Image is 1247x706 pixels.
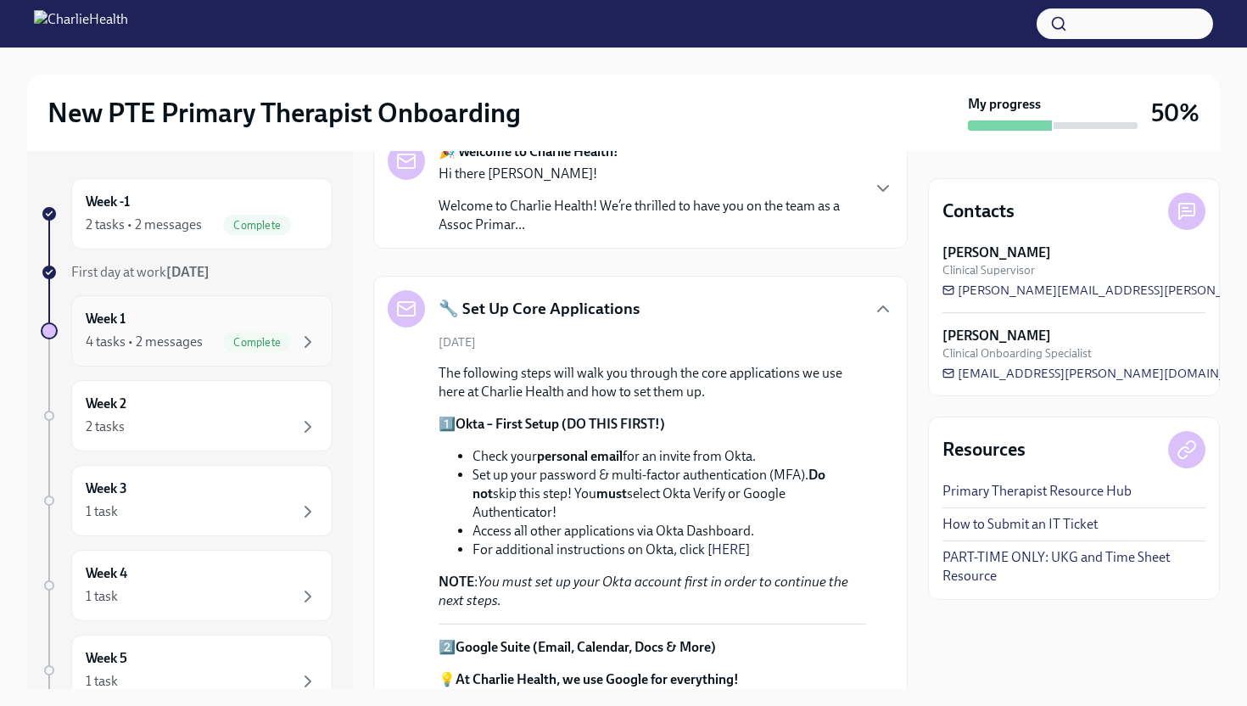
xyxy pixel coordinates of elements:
p: 2️⃣ [439,638,866,657]
span: [DATE] [439,334,476,350]
a: Week 31 task [41,465,333,536]
span: Clinical Supervisor [942,262,1035,278]
p: 1️⃣ [439,415,866,434]
a: How to Submit an IT Ticket [942,515,1098,534]
img: CharlieHealth [34,10,128,37]
li: For additional instructions on Okta, click [ ] [473,541,866,559]
p: Welcome to Charlie Health! We’re thrilled to have you on the team as a Assoc Primar... [439,197,859,234]
strong: [PERSON_NAME] [942,244,1051,262]
h6: Week 5 [86,649,127,668]
span: Complete [223,336,291,349]
a: First day at work[DATE] [41,263,333,282]
p: The following steps will walk you through the core applications we use here at Charlie Health and... [439,364,866,401]
h6: Week -1 [86,193,130,211]
li: Access all other applications via Okta Dashboard. [473,522,866,541]
h6: Week 3 [86,479,127,498]
a: Week 51 task [41,635,333,706]
em: You must set up your Okta account first in order to continue the next steps. [439,574,848,608]
span: First day at work [71,264,210,280]
h4: Contacts [942,199,1015,224]
p: Hi there [PERSON_NAME]! [439,165,859,183]
strong: Okta – First Setup (DO THIS FIRST!) [456,416,665,432]
strong: must [596,485,627,501]
h2: New PTE Primary Therapist Onboarding [48,96,521,130]
span: Clinical Onboarding Specialist [942,345,1092,361]
a: Week 14 tasks • 2 messagesComplete [41,295,333,367]
li: Set up your password & multi-factor authentication (MFA). skip this step! You select Okta Verify ... [473,466,866,522]
strong: Google Suite (Email, Calendar, Docs & More) [456,639,716,655]
h4: Resources [942,437,1026,462]
div: 2 tasks • 2 messages [86,216,202,234]
div: 1 task [86,587,118,606]
strong: 🎉 Welcome to Charlie Health! [439,143,618,161]
div: 1 task [86,502,118,521]
strong: personal email [537,448,623,464]
strong: NOTE [439,574,474,590]
a: Week -12 tasks • 2 messagesComplete [41,178,333,249]
a: HERE [712,541,746,558]
strong: My progress [968,95,1041,114]
p: : [439,573,866,610]
h6: Week 4 [86,564,127,583]
a: Week 22 tasks [41,380,333,451]
a: PART-TIME ONLY: UKG and Time Sheet Resource [942,548,1205,586]
span: Complete [223,219,291,232]
h5: 🔧 Set Up Core Applications [439,298,640,320]
strong: [PERSON_NAME] [942,327,1051,345]
h6: Week 1 [86,310,126,328]
a: Week 41 task [41,550,333,621]
div: 2 tasks [86,417,125,436]
li: Check your for an invite from Okta. [473,447,866,466]
div: 1 task [86,672,118,691]
h6: Week 2 [86,395,126,413]
div: 4 tasks • 2 messages [86,333,203,351]
a: Primary Therapist Resource Hub [942,482,1132,501]
strong: At Charlie Health, we use Google for everything! [456,671,739,687]
h3: 50% [1151,98,1199,128]
strong: [DATE] [166,264,210,280]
